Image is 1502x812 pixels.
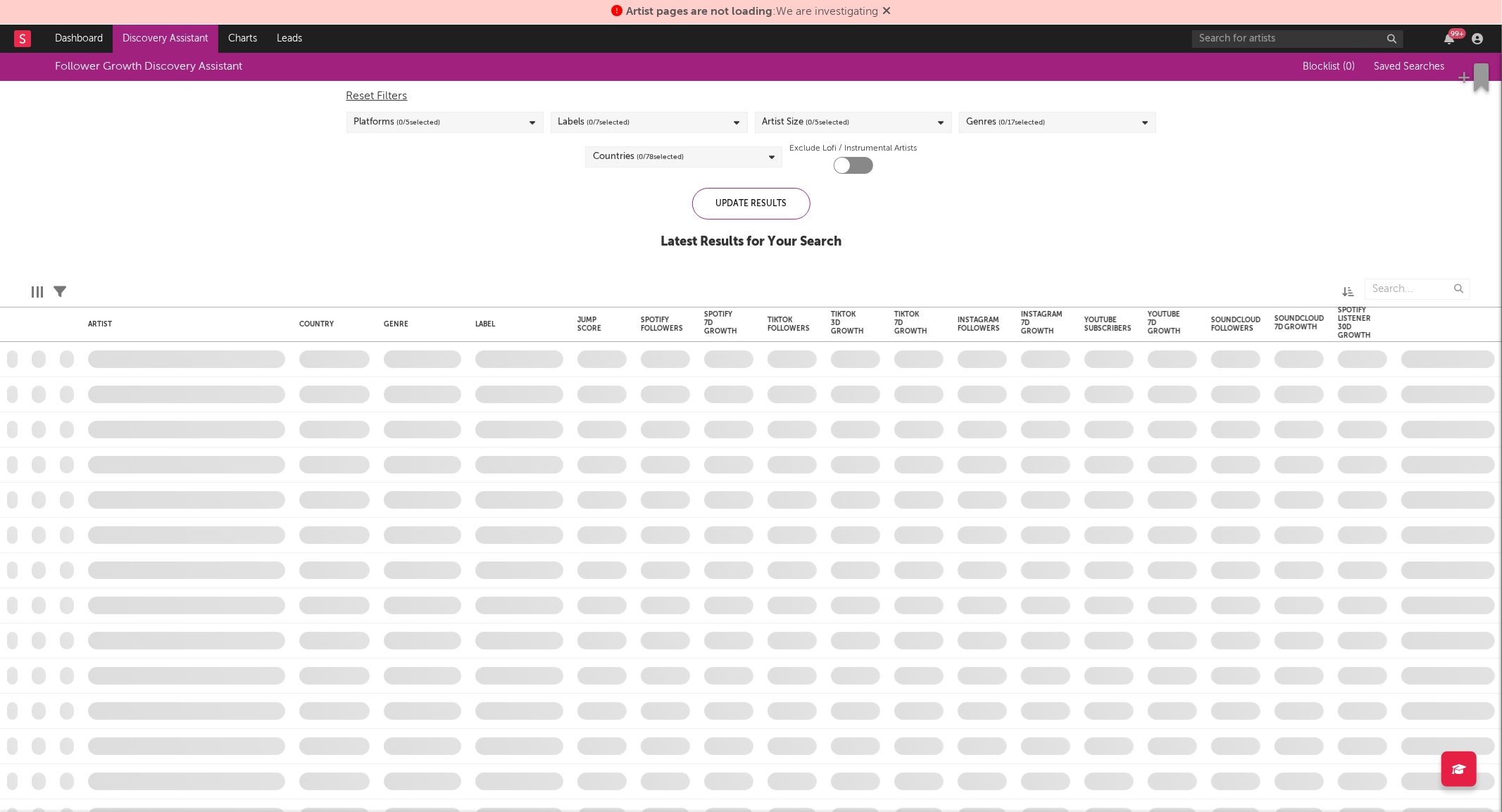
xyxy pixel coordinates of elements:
[882,6,891,18] span: Dismiss
[397,114,441,131] span: ( 0 / 5 selected)
[1343,62,1355,72] span: ( 0 )
[626,6,772,18] span: Artist pages are not loading
[806,114,850,131] span: ( 0 / 5 selected)
[88,320,278,329] div: Artist
[1084,316,1132,333] div: YouTube Subscribers
[999,114,1046,131] span: ( 0 / 17 selected)
[768,316,810,333] div: Tiktok Followers
[637,148,684,165] span: ( 0 / 78 selected)
[54,272,66,312] div: Filters
[475,320,556,329] div: Label
[299,320,363,329] div: Country
[55,58,242,75] div: Follower Growth Discovery Assistant
[587,114,630,131] span: ( 0 / 7 selected)
[1275,315,1324,331] div: Soundcloud 7D Growth
[1192,30,1403,48] input: Search for artists
[267,25,312,53] a: Leads
[1303,62,1355,72] span: Blocklist
[1448,28,1466,39] div: 99 +
[32,272,43,312] div: Edit Columns
[661,234,841,250] div: Latest Results for Your Search
[1211,316,1260,333] div: Soundcloud Followers
[1374,62,1447,72] span: Saved Searches
[593,148,684,165] div: Countries
[692,188,811,220] div: Update Results
[831,310,864,336] div: Tiktok 3D Growth
[626,6,878,18] span: : We are investigating
[763,114,850,131] div: Artist Size
[577,316,606,333] div: Jump Score
[1021,310,1063,336] div: Instagram 7D Growth
[641,316,683,333] div: Spotify Followers
[894,310,927,336] div: Tiktok 7D Growth
[45,25,113,53] a: Dashboard
[967,114,1046,131] div: Genres
[1338,306,1371,340] div: Spotify Listener 30D Growth
[789,140,917,157] label: Exclude Lofi / Instrumental Artists
[113,25,218,53] a: Discovery Assistant
[1444,33,1454,44] button: 99+
[354,114,441,131] div: Platforms
[218,25,267,53] a: Charts
[1148,310,1181,336] div: YouTube 7D Growth
[346,88,1156,105] div: Reset Filters
[958,316,1000,333] div: Instagram Followers
[1370,61,1447,72] button: Saved Searches
[704,310,737,336] div: Spotify 7D Growth
[1365,279,1470,300] input: Search...
[384,320,454,329] div: Genre
[558,114,630,131] div: Labels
